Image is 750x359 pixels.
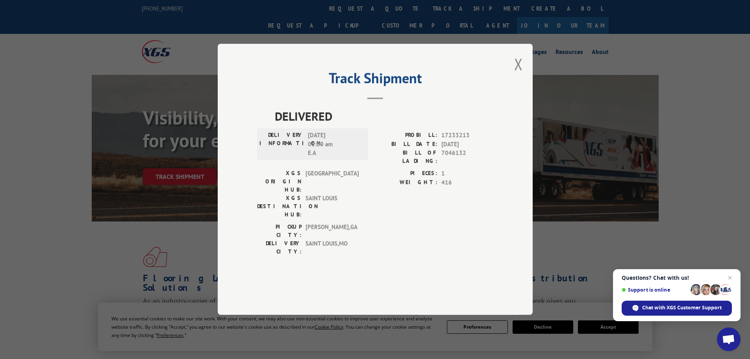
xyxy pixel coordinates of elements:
[441,131,493,140] span: 17233213
[259,131,304,158] label: DELIVERY INFORMATION:
[375,140,437,149] label: BILL DATE:
[441,169,493,179] span: 1
[622,301,732,316] div: Chat with XGS Customer Support
[717,327,741,351] div: Open chat
[306,194,359,219] span: SAINT LOUIS
[257,194,302,219] label: XGS DESTINATION HUB:
[375,169,437,179] label: PIECES:
[441,140,493,149] span: [DATE]
[375,131,437,140] label: PROBILL:
[441,178,493,187] span: 416
[275,108,493,125] span: DELIVERED
[257,169,302,194] label: XGS ORIGIN HUB:
[725,273,735,283] span: Close chat
[308,131,361,158] span: [DATE] 08:00 am E.A
[441,149,493,166] span: 7046132
[622,287,688,293] span: Support is online
[257,223,302,240] label: PICKUP CITY:
[514,54,523,74] button: Close modal
[306,169,359,194] span: [GEOGRAPHIC_DATA]
[306,240,359,256] span: SAINT LOUIS , MO
[642,304,722,311] span: Chat with XGS Customer Support
[257,73,493,87] h2: Track Shipment
[375,149,437,166] label: BILL OF LADING:
[306,223,359,240] span: [PERSON_NAME] , GA
[375,178,437,187] label: WEIGHT:
[257,240,302,256] label: DELIVERY CITY:
[622,275,732,281] span: Questions? Chat with us!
